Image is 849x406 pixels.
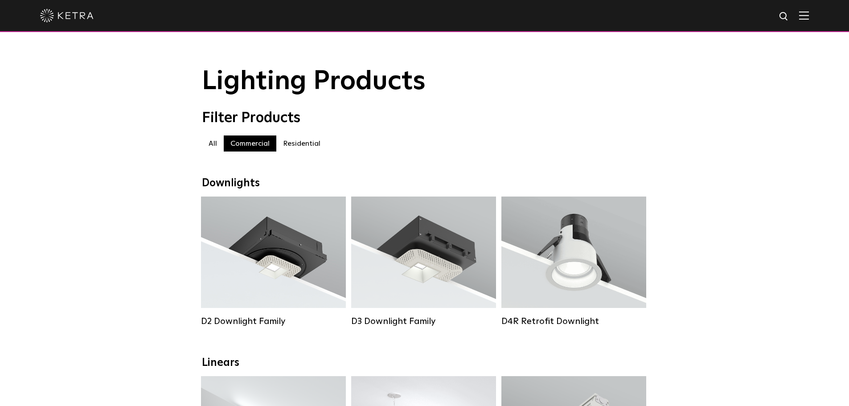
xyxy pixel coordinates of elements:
label: All [202,135,224,152]
img: ketra-logo-2019-white [40,9,94,22]
label: Residential [276,135,327,152]
a: D3 Downlight Family Lumen Output:700 / 900 / 1100Colors:White / Black / Silver / Bronze / Paintab... [351,197,496,327]
img: Hamburger%20Nav.svg [799,11,809,20]
img: search icon [779,11,790,22]
div: D2 Downlight Family [201,316,346,327]
a: D4R Retrofit Downlight Lumen Output:800Colors:White / BlackBeam Angles:15° / 25° / 40° / 60°Watta... [501,197,646,327]
a: D2 Downlight Family Lumen Output:1200Colors:White / Black / Gloss Black / Silver / Bronze / Silve... [201,197,346,327]
div: D4R Retrofit Downlight [501,316,646,327]
span: Lighting Products [202,68,426,95]
div: Filter Products [202,110,648,127]
label: Commercial [224,135,276,152]
div: Linears [202,357,648,369]
div: D3 Downlight Family [351,316,496,327]
div: Downlights [202,177,648,190]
